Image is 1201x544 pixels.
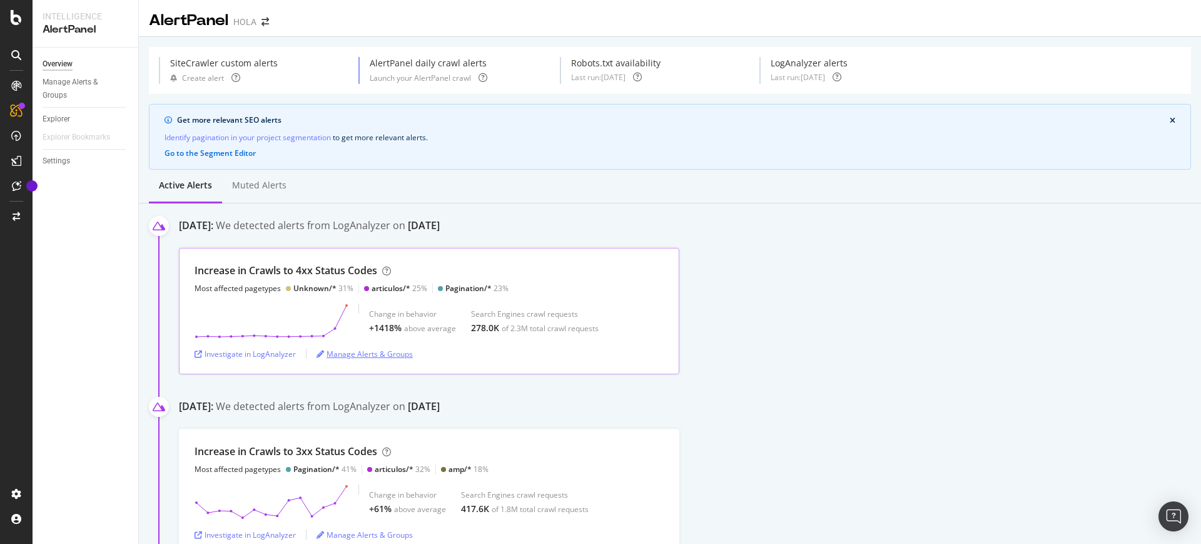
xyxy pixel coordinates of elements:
div: SiteCrawler custom alerts [170,57,278,69]
div: Change in behavior [369,490,446,500]
div: [DATE] [408,399,440,414]
div: Tooltip anchor [26,180,38,192]
div: AlertPanel daily crawl alerts [370,57,487,69]
div: Settings [43,155,70,168]
div: Most affected pagetypes [195,464,281,475]
div: Increase in Crawls to 3xx Status Codes [195,444,377,459]
div: Explorer Bookmarks [43,131,110,144]
a: Investigate in LogAnalyzer [195,530,296,540]
div: +61% [369,503,392,515]
div: [DATE]: [179,399,213,416]
div: Search Engines crawl requests [461,490,589,500]
div: LogAnalyzer alerts [771,57,848,69]
a: Explorer Bookmarks [43,131,123,144]
a: Explorer [43,113,129,126]
button: Investigate in LogAnalyzer [195,344,296,364]
div: Pagination/* [445,283,492,294]
a: Investigate in LogAnalyzer [195,349,296,359]
div: [DATE]: [179,218,213,235]
div: Increase in Crawls to 4xx Status Codes [195,264,377,278]
a: Manage Alerts & Groups [43,76,129,102]
div: We detected alerts from LogAnalyzer on [216,218,440,235]
div: Search Engines crawl requests [471,309,599,319]
a: Overview [43,58,129,71]
div: 32% [375,464,430,475]
div: Active alerts [159,179,212,192]
button: close banner [1167,114,1178,128]
div: Create alert [182,73,224,83]
a: Manage Alerts & Groups [317,530,413,540]
div: +1418% [369,322,402,334]
div: Muted alerts [232,179,286,192]
div: articulos/* [372,283,410,294]
div: We detected alerts from LogAnalyzer on [216,399,440,416]
a: Manage Alerts & Groups [317,349,413,359]
div: 278.0K [471,322,499,334]
div: articulos/* [375,464,413,475]
div: Explorer [43,113,70,126]
div: 23% [445,283,509,294]
div: above average [394,504,446,515]
div: Overview [43,58,73,71]
div: 41% [293,464,357,475]
button: Go to the Segment Editor [165,149,256,158]
a: Settings [43,155,129,168]
div: Get more relevant SEO alerts [177,115,1170,126]
div: AlertPanel [43,23,128,37]
div: 18% [448,464,489,475]
div: info banner [149,104,1191,170]
div: Robots.txt availability [571,57,661,69]
div: of 1.8M total crawl requests [492,504,589,515]
div: Manage Alerts & Groups [43,76,118,102]
div: Last run: [DATE] [571,72,626,83]
div: amp/* [448,464,472,475]
div: [DATE] [408,218,440,233]
div: 417.6K [461,503,489,515]
div: Change in behavior [369,309,456,319]
div: 25% [372,283,427,294]
div: Launch your AlertPanel crawl [370,73,471,83]
button: Manage Alerts & Groups [317,344,413,364]
div: Intelligence [43,10,128,23]
button: Create alert [170,72,224,84]
div: AlertPanel [149,10,228,31]
div: to get more relevant alerts . [165,131,1175,144]
div: Open Intercom Messenger [1158,501,1188,531]
a: Identify pagination in your project segmentation [165,131,331,144]
div: Last run: [DATE] [771,72,825,83]
button: Launch your AlertPanel crawl [370,72,471,84]
div: above average [404,323,456,334]
div: Pagination/* [293,464,340,475]
div: HOLA [233,16,256,28]
div: arrow-right-arrow-left [261,18,269,26]
div: 31% [293,283,353,294]
div: Unknown/* [293,283,337,294]
div: of 2.3M total crawl requests [502,323,599,334]
div: Most affected pagetypes [195,283,281,294]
